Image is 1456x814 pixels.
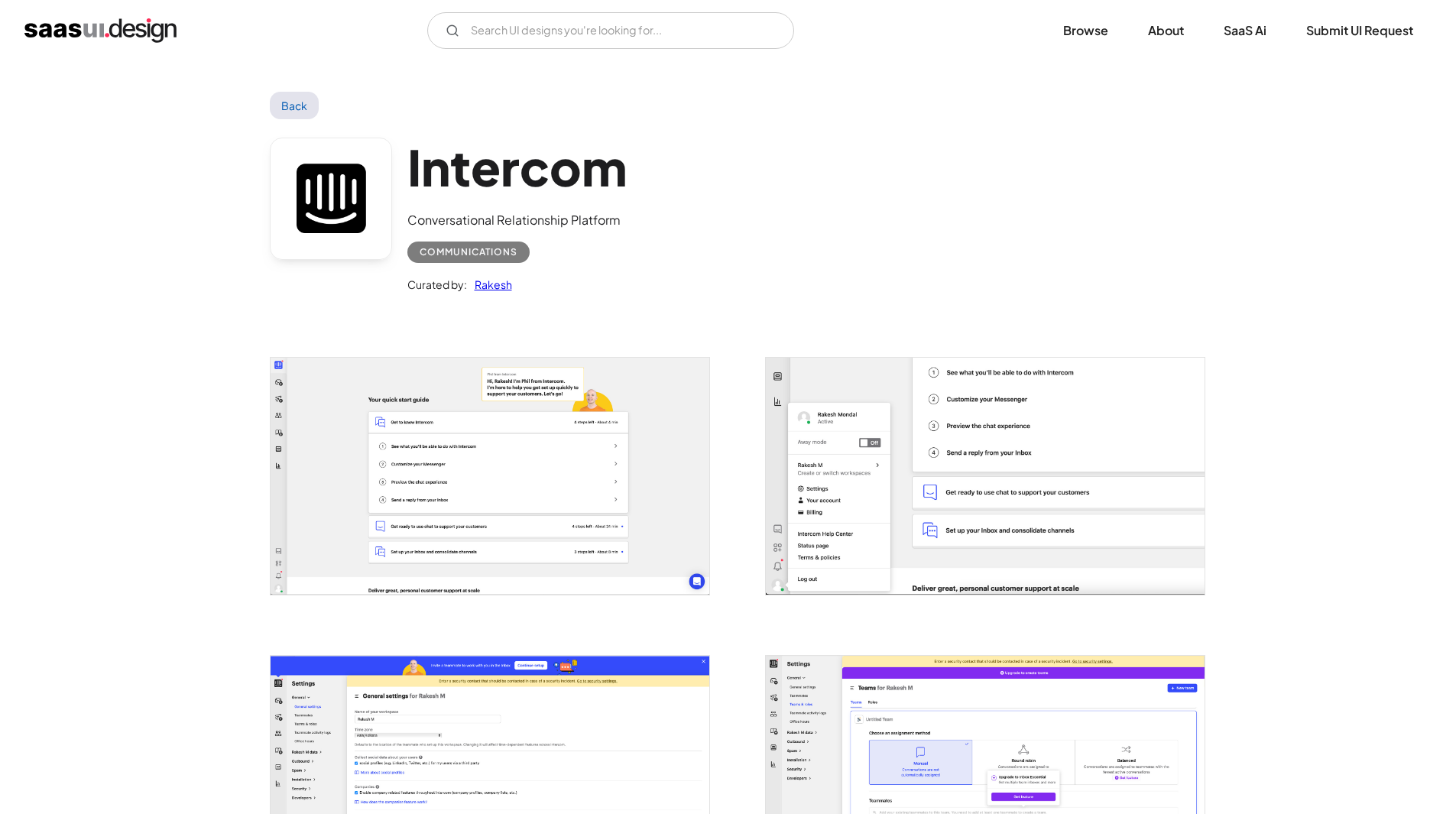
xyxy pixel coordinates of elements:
img: 6016bb54eaca0a2176620638_Intercom-home.jpg [271,358,709,594]
input: Search UI designs you're looking for... [427,12,794,49]
form: Email Form [427,12,794,49]
a: About [1130,14,1202,47]
a: Submit UI Request [1288,14,1432,47]
a: home [24,18,177,43]
a: SaaS Ai [1205,14,1285,47]
div: Conversational Relationship Platform [407,211,627,229]
a: Rakesh [467,275,512,293]
a: open lightbox [271,358,709,594]
div: Communications [420,243,517,261]
h1: Intercom [407,138,627,196]
a: open lightbox [766,358,1205,594]
a: Browse [1045,14,1127,47]
img: 6016bb54a2b63e7a4f14bb4a_Intercom-menu.jpg [766,358,1205,594]
a: Back [270,92,319,119]
div: Curated by: [407,275,467,293]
